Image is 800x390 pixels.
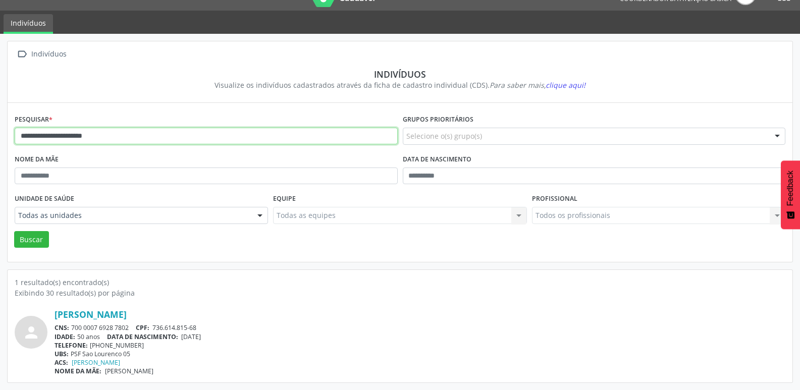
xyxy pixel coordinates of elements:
span: DATA DE NASCIMENTO: [107,332,178,341]
div: 700 0007 6928 7802 [55,323,785,332]
a: Indivíduos [4,14,53,34]
span: UBS: [55,350,69,358]
button: Feedback - Mostrar pesquisa [781,160,800,229]
span: CPF: [136,323,149,332]
div: Visualize os indivíduos cadastrados através da ficha de cadastro individual (CDS). [22,80,778,90]
label: Nome da mãe [15,152,59,168]
i: Para saber mais, [490,80,585,90]
span: IDADE: [55,332,75,341]
a: [PERSON_NAME] [72,358,120,367]
div: Exibindo 30 resultado(s) por página [15,288,785,298]
span: Feedback [786,171,795,206]
span: clique aqui! [546,80,585,90]
div: Indivíduos [29,47,68,62]
span: [PERSON_NAME] [105,367,153,375]
div: Indivíduos [22,69,778,80]
span: ACS: [55,358,68,367]
a:  Indivíduos [15,47,68,62]
label: Unidade de saúde [15,191,74,207]
span: [DATE] [181,332,201,341]
label: Pesquisar [15,112,52,128]
div: PSF Sao Lourenco 05 [55,350,785,358]
div: [PHONE_NUMBER] [55,341,785,350]
span: CNS: [55,323,69,332]
span: NOME DA MÃE: [55,367,101,375]
span: 736.614.815-68 [152,323,196,332]
label: Equipe [273,191,296,207]
button: Buscar [14,231,49,248]
div: 50 anos [55,332,785,341]
label: Data de nascimento [403,152,471,168]
span: TELEFONE: [55,341,88,350]
span: Selecione o(s) grupo(s) [406,131,482,141]
i:  [15,47,29,62]
i: person [22,323,40,342]
a: [PERSON_NAME] [55,309,127,320]
span: Todas as unidades [18,210,247,220]
label: Grupos prioritários [403,112,473,128]
label: Profissional [532,191,577,207]
div: 1 resultado(s) encontrado(s) [15,277,785,288]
